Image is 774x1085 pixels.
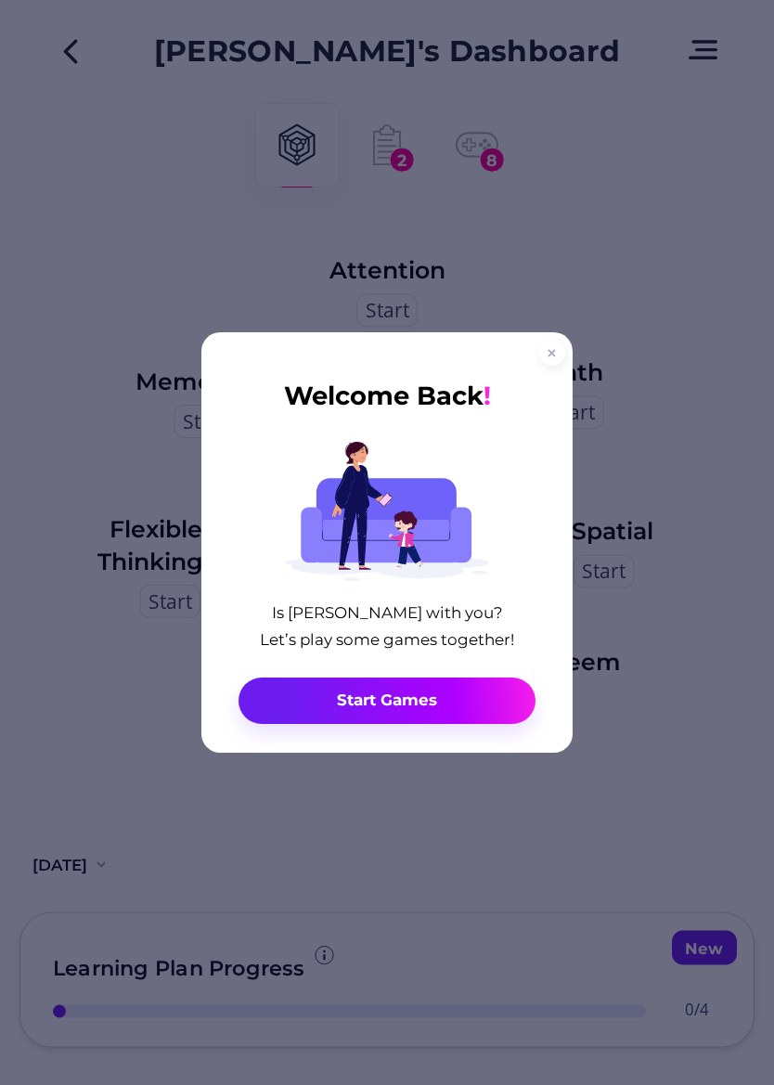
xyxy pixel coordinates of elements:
[239,600,535,626] div: Is [PERSON_NAME] with you?
[239,678,535,723] button: Start Games
[337,691,437,711] span: Start Games
[484,380,491,411] span: !
[239,376,535,417] span: Welcome Back
[239,600,535,652] span: Let’s play some games together!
